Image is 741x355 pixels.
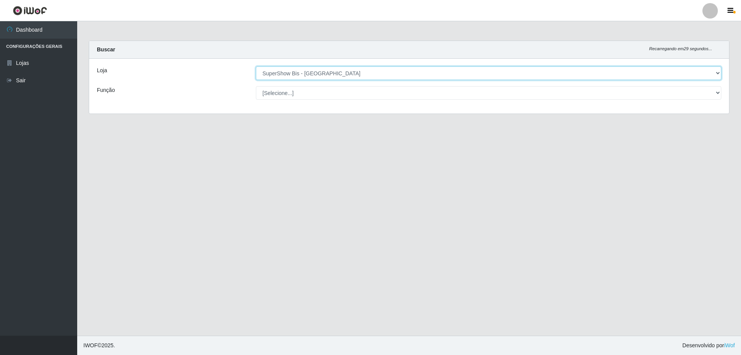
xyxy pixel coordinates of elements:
[97,86,115,94] label: Função
[682,341,735,350] span: Desenvolvido por
[97,66,107,75] label: Loja
[83,342,98,348] span: IWOF
[724,342,735,348] a: iWof
[83,341,115,350] span: © 2025 .
[649,46,712,51] i: Recarregando em 29 segundos...
[97,46,115,53] strong: Buscar
[13,6,47,15] img: CoreUI Logo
